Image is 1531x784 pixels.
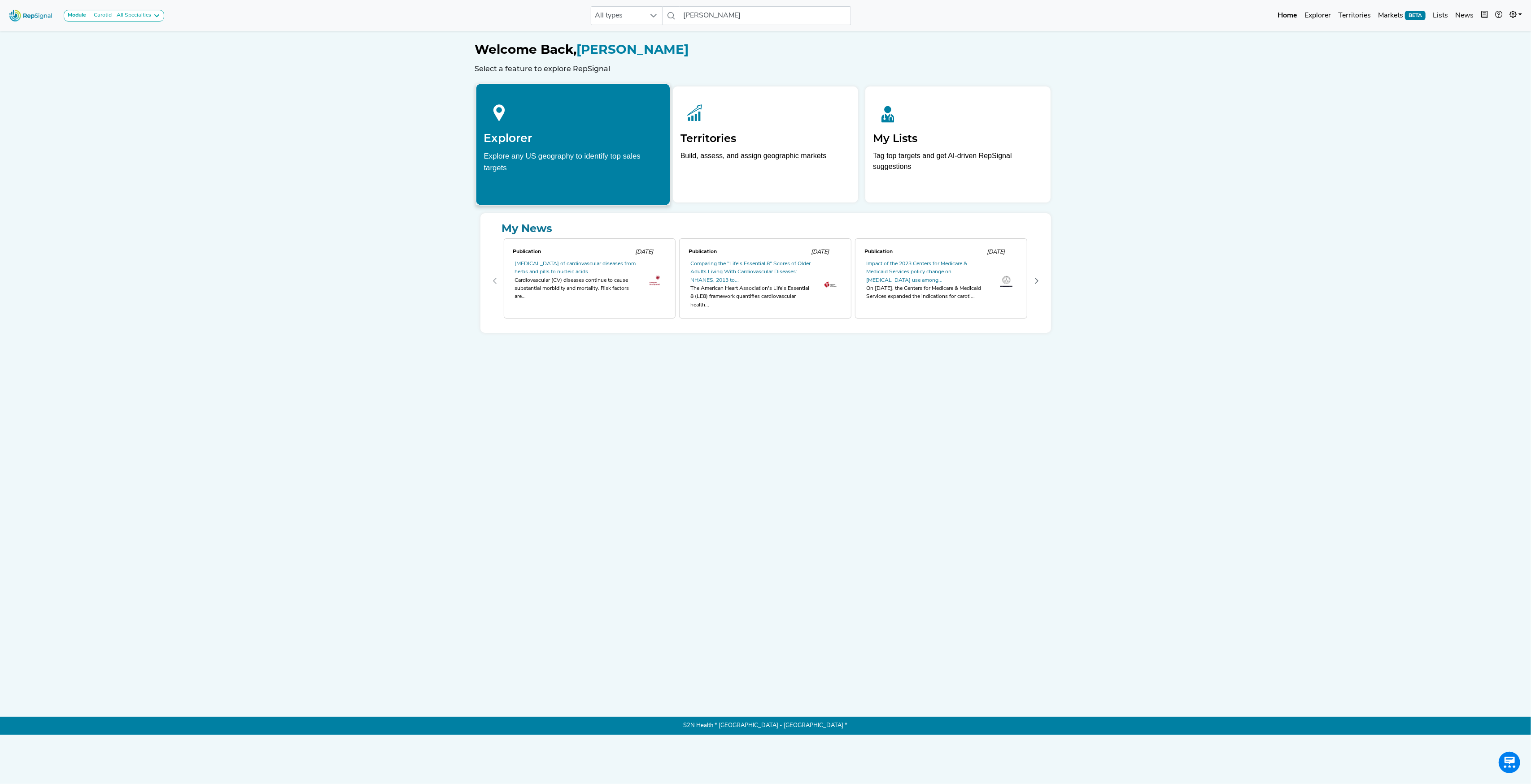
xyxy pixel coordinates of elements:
img: OIP.sKUSDzF5eD1YKMfdriE9RwHaEA [824,281,837,288]
a: TerritoriesBuild, assess, and assign geographic markets [673,86,858,202]
div: The American Heart Association's Life's Essential 8 (LE8) framework quantifies cardiovascular hea... [690,284,813,309]
strong: Module [68,13,86,18]
div: Cardiovascular (CV) diseases continue to cause substantial morbidity and mortality. Risk factors ... [515,276,638,301]
button: Next Page [1029,274,1044,288]
img: th [1000,274,1012,287]
img: th [649,275,661,287]
a: Explorer [1301,7,1335,25]
div: On [DATE], the Centers for Medicare & Medicaid Services expanded the indications for caroti... [866,284,989,301]
div: Carotid - All Specialties [90,12,151,19]
h1: [PERSON_NAME] [475,42,1056,57]
p: Build, assess, and assign geographic markets [680,151,851,177]
div: 2 [853,237,1029,326]
p: Tag top targets and get AI-driven RepSignal suggestions [873,151,1043,177]
a: Lists [1429,7,1452,25]
a: [MEDICAL_DATA] of cardiovascular diseases from herbs and pills to nucleic acids. [515,261,636,275]
span: Publication [864,249,893,254]
h6: Select a feature to explore RepSignal [475,65,1056,73]
span: BETA [1405,11,1426,20]
a: MarketsBETA [1374,7,1429,25]
h2: Explorer [484,131,662,145]
button: Intel Book [1477,7,1492,25]
div: Explore any US geography to identify top sales targets [484,151,662,173]
span: [DATE] [635,249,653,255]
span: Publication [513,249,541,254]
span: [DATE] [811,249,829,255]
h2: My Lists [873,132,1043,145]
a: ExplorerExplore any US geography to identify top sales targets [475,83,670,205]
div: 0 [502,237,678,326]
span: Welcome Back, [475,42,577,57]
span: All types [591,7,645,25]
a: Impact of the 2023 Centers for Medicare & Medicaid Services policy change on [MEDICAL_DATA] use a... [866,261,967,283]
input: Search a physician or facility [680,6,851,25]
div: 1 [677,237,853,326]
a: Comparing the "Life's Essential 8" Scores of Older Adults Living With Cardiovascular Diseases: NH... [690,261,811,283]
span: [DATE] [987,249,1005,255]
h2: Territories [680,132,851,145]
button: ModuleCarotid - All Specialties [64,10,164,22]
a: My ListsTag top targets and get AI-driven RepSignal suggestions [865,86,1051,202]
a: Home [1274,7,1301,25]
div: 3 [1029,237,1205,326]
a: My News [488,220,1044,237]
p: S2N Health * [GEOGRAPHIC_DATA] - [GEOGRAPHIC_DATA] * [475,717,1056,735]
a: Territories [1335,7,1374,25]
a: News [1452,7,1477,25]
span: Publication [689,249,717,254]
